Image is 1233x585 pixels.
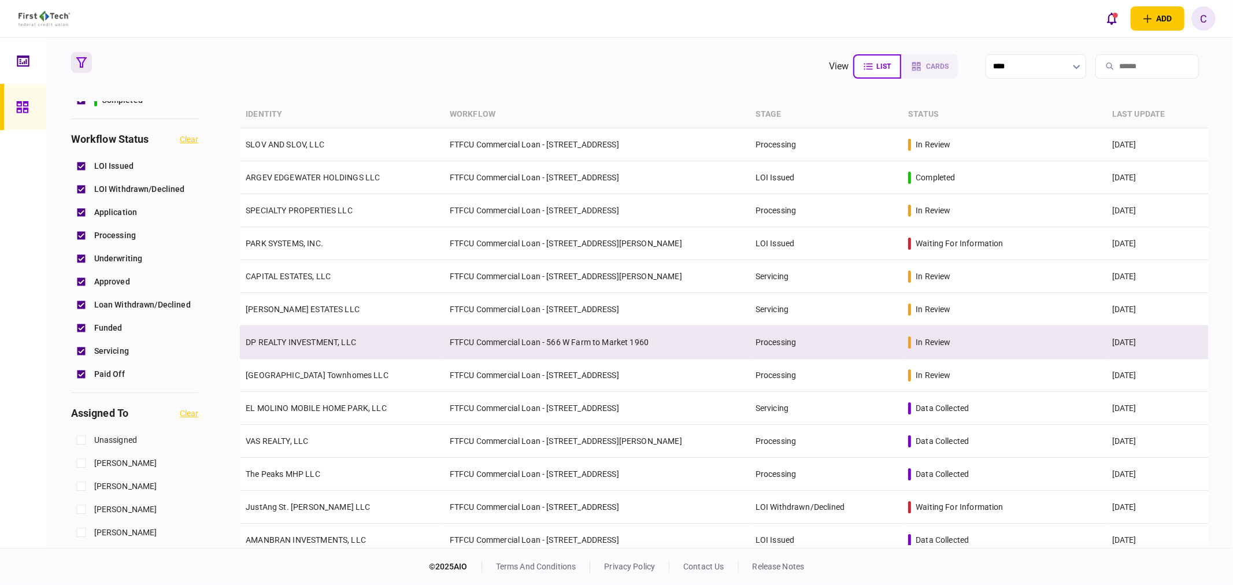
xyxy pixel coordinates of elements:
[829,60,849,73] div: view
[926,62,949,71] span: cards
[71,134,149,145] h3: workflow status
[1106,161,1208,194] td: [DATE]
[444,425,750,458] td: FTFCU Commercial Loan - [STREET_ADDRESS][PERSON_NAME]
[916,238,1003,249] div: waiting for information
[901,54,958,79] button: cards
[444,359,750,392] td: FTFCU Commercial Loan - [STREET_ADDRESS]
[1106,491,1208,524] td: [DATE]
[753,562,805,571] a: release notes
[683,562,724,571] a: contact us
[246,371,388,380] a: [GEOGRAPHIC_DATA] Townhomes LLC
[750,293,902,326] td: Servicing
[246,535,366,545] a: AMANBRAN INVESTMENTS, LLC
[750,227,902,260] td: LOI Issued
[246,305,360,314] a: [PERSON_NAME] ESTATES LLC
[750,491,902,524] td: LOI Withdrawn/Declined
[94,503,157,516] span: [PERSON_NAME]
[750,425,902,458] td: Processing
[444,458,750,491] td: FTFCU Commercial Loan - [STREET_ADDRESS]
[94,253,143,265] span: Underwriting
[444,194,750,227] td: FTFCU Commercial Loan - [STREET_ADDRESS]
[94,276,130,288] span: Approved
[94,457,157,469] span: [PERSON_NAME]
[444,260,750,293] td: FTFCU Commercial Loan - [STREET_ADDRESS][PERSON_NAME]
[750,260,902,293] td: Servicing
[1106,260,1208,293] td: [DATE]
[246,338,356,347] a: DP REALTY INVESTMENT, LLC
[916,303,950,315] div: in review
[1131,6,1184,31] button: open adding identity options
[1106,392,1208,425] td: [DATE]
[246,206,353,215] a: SPECIALTY PROPERTIES LLC
[916,534,969,546] div: data collected
[94,229,136,242] span: Processing
[916,336,950,348] div: in review
[750,326,902,359] td: Processing
[246,469,320,479] a: The Peaks MHP LLC
[444,326,750,359] td: FTFCU Commercial Loan - 566 W Farm to Market 1960
[246,173,380,182] a: ARGEV EDGEWATER HOLDINGS LLC
[750,128,902,161] td: Processing
[1106,524,1208,557] td: [DATE]
[1106,359,1208,392] td: [DATE]
[246,272,331,281] a: CAPITAL ESTATES, LLC
[604,562,655,571] a: privacy policy
[246,140,324,149] a: SLOV AND SLOV, LLC
[180,135,198,144] button: clear
[750,359,902,392] td: Processing
[916,468,969,480] div: data collected
[1106,293,1208,326] td: [DATE]
[916,139,950,150] div: in review
[94,183,185,195] span: LOI Withdrawn/Declined
[876,62,891,71] span: list
[444,101,750,128] th: workflow
[1106,128,1208,161] td: [DATE]
[916,369,950,381] div: in review
[750,161,902,194] td: LOI Issued
[246,403,387,413] a: EL MOLINO MOBILE HOME PARK, LLC
[444,227,750,260] td: FTFCU Commercial Loan - [STREET_ADDRESS][PERSON_NAME]
[94,527,157,539] span: [PERSON_NAME]
[444,293,750,326] td: FTFCU Commercial Loan - [STREET_ADDRESS]
[1106,227,1208,260] td: [DATE]
[1106,425,1208,458] td: [DATE]
[94,480,157,493] span: [PERSON_NAME]
[444,491,750,524] td: FTFCU Commercial Loan - [STREET_ADDRESS]
[916,501,1003,513] div: waiting for information
[916,172,955,183] div: completed
[916,402,969,414] div: data collected
[71,408,128,419] h3: assigned to
[1106,194,1208,227] td: [DATE]
[444,524,750,557] td: FTFCU Commercial Loan - [STREET_ADDRESS]
[94,434,137,446] span: unassigned
[853,54,901,79] button: list
[1191,6,1216,31] button: C
[94,299,191,311] span: Loan Withdrawn/Declined
[94,345,129,357] span: Servicing
[750,101,902,128] th: stage
[916,205,950,216] div: in review
[444,161,750,194] td: FTFCU Commercial Loan - [STREET_ADDRESS]
[1106,458,1208,491] td: [DATE]
[94,160,134,172] span: LOI Issued
[750,524,902,557] td: LOI Issued
[180,409,198,418] button: clear
[750,458,902,491] td: Processing
[444,392,750,425] td: FTFCU Commercial Loan - [STREET_ADDRESS]
[1106,326,1208,359] td: [DATE]
[94,206,137,219] span: Application
[246,502,370,512] a: JustAng St. [PERSON_NAME] LLC
[94,368,125,380] span: Paid Off
[902,101,1106,128] th: status
[18,11,70,26] img: client company logo
[1106,101,1208,128] th: last update
[240,101,444,128] th: identity
[916,271,950,282] div: in review
[750,194,902,227] td: Processing
[1099,6,1124,31] button: open notifications list
[444,128,750,161] td: FTFCU Commercial Loan - [STREET_ADDRESS]
[246,436,308,446] a: VAS REALTY, LLC
[246,239,323,248] a: PARK SYSTEMS, INC.
[496,562,576,571] a: terms and conditions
